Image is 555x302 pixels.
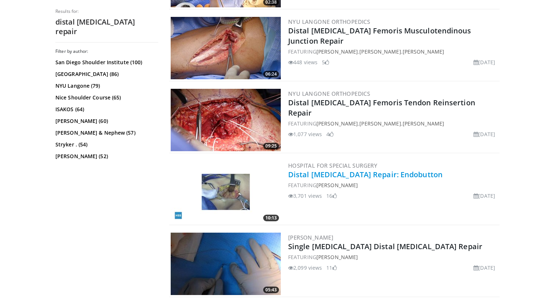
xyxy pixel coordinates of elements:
[288,48,498,55] div: FEATURING , ,
[288,130,322,138] li: 1,077 views
[288,234,333,241] a: [PERSON_NAME]
[288,90,370,97] a: NYU Langone Orthopedics
[359,120,401,127] a: [PERSON_NAME]
[171,17,281,79] img: a8018ce3-bfb6-4ce5-a2cf-882707b90d78.jpg.300x170_q85_crop-smart_upscale.jpg
[288,253,498,261] div: FEATURING
[171,233,281,295] a: 05:43
[171,89,281,151] a: 09:25
[171,89,281,151] img: 4075f120-8078-4b2a-8e9d-11b9ecb0890d.jpg.300x170_q85_crop-smart_upscale.jpg
[263,143,279,149] span: 09:25
[55,17,158,36] h2: distal [MEDICAL_DATA] repair
[326,130,334,138] li: 4
[55,153,156,160] a: [PERSON_NAME] (52)
[474,192,495,200] li: [DATE]
[316,254,358,261] a: [PERSON_NAME]
[288,162,377,169] a: Hospital for Special Surgery
[474,264,495,272] li: [DATE]
[263,71,279,77] span: 06:24
[359,48,401,55] a: [PERSON_NAME]
[316,120,358,127] a: [PERSON_NAME]
[288,241,482,251] a: Single [MEDICAL_DATA] Distal [MEDICAL_DATA] Repair
[171,17,281,79] a: 06:24
[403,120,444,127] a: [PERSON_NAME]
[288,192,322,200] li: 3,701 views
[288,26,471,46] a: Distal [MEDICAL_DATA] Femoris Musculotendinous Junction Repair
[474,130,495,138] li: [DATE]
[288,98,475,118] a: Distal [MEDICAL_DATA] Femoris Tendon Reinsertion Repair
[326,264,337,272] li: 11
[288,170,443,179] a: Distal [MEDICAL_DATA] Repair: Endobutton
[288,264,322,272] li: 2,099 views
[55,82,156,90] a: NYU Langone (79)
[316,182,358,189] a: [PERSON_NAME]
[288,120,498,127] div: FEATURING , ,
[55,106,156,113] a: ISAKOS (64)
[171,161,281,223] a: 10:13
[322,58,329,66] li: 5
[316,48,358,55] a: [PERSON_NAME]
[263,287,279,293] span: 05:43
[288,58,318,66] li: 448 views
[55,48,158,54] h3: Filter by author:
[288,18,370,25] a: NYU Langone Orthopedics
[263,215,279,221] span: 10:13
[55,94,156,101] a: Nice Shoulder Course (65)
[55,129,156,137] a: [PERSON_NAME] & Nephew (57)
[55,59,156,66] a: San Diego Shoulder Institute (100)
[474,58,495,66] li: [DATE]
[403,48,444,55] a: [PERSON_NAME]
[288,181,498,189] div: FEATURING
[171,233,281,295] img: b8893142-69b7-4357-93c4-2dbb29b2ddef.300x170_q85_crop-smart_upscale.jpg
[55,8,158,14] p: Results for:
[55,70,156,78] a: [GEOGRAPHIC_DATA] (86)
[55,141,156,148] a: Stryker . (54)
[55,117,156,125] a: [PERSON_NAME] (60)
[171,161,281,223] img: 60b7c6be-54cb-4f90-a3aa-5d42026135db.300x170_q85_crop-smart_upscale.jpg
[326,192,337,200] li: 16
